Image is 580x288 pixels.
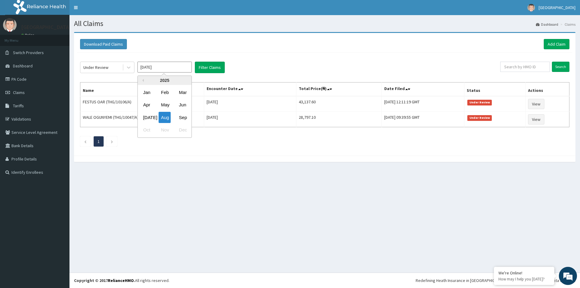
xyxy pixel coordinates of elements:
[13,103,24,108] span: Tariffs
[138,76,192,85] div: 2025
[526,83,569,96] th: Actions
[528,114,544,125] a: View
[3,18,17,32] img: User Image
[382,96,464,112] td: [DATE] 12:11:19 GMT
[296,96,382,112] td: 43,137.60
[138,86,192,136] div: month 2025-08
[527,4,535,11] img: User Image
[528,99,544,109] a: View
[382,112,464,127] td: [DATE] 09:39:55 GMT
[80,96,204,112] td: FESTUS OAR (THG/10106/A)
[83,64,108,70] div: Under Review
[176,87,188,98] div: Choose March 2025
[296,112,382,127] td: 28,797.10
[159,99,171,111] div: Choose May 2025
[296,83,382,96] th: Total Price(₦)
[382,83,464,96] th: Date Filed
[464,83,526,96] th: Status
[498,277,550,282] p: How may I help you today?
[544,39,569,49] a: Add Claim
[416,277,575,283] div: Redefining Heath Insurance in [GEOGRAPHIC_DATA] using Telemedicine and Data Science!
[141,79,144,82] button: Previous Year
[111,139,113,144] a: Next page
[108,278,134,283] a: RelianceHMO
[13,50,44,55] span: Switch Providers
[13,90,25,95] span: Claims
[69,273,580,288] footer: All rights reserved.
[141,87,153,98] div: Choose January 2025
[80,39,127,49] button: Download Paid Claims
[137,62,192,73] input: Select Month and Year
[467,115,492,121] span: Under Review
[21,24,71,30] p: [GEOGRAPHIC_DATA]
[195,62,225,73] button: Filter Claims
[159,87,171,98] div: Choose February 2025
[159,112,171,123] div: Choose August 2025
[80,112,204,127] td: WALE OGUNYEMI (THG/10047/A)
[98,139,100,144] a: Page 1 is your current page
[141,99,153,111] div: Choose April 2025
[204,83,296,96] th: Encounter Date
[552,62,569,72] input: Search
[498,270,550,276] div: We're Online!
[467,100,492,105] span: Under Review
[13,63,33,69] span: Dashboard
[559,22,575,27] li: Claims
[74,20,575,28] h1: All Claims
[500,62,550,72] input: Search by HMO ID
[80,83,204,96] th: Name
[204,96,296,112] td: [DATE]
[21,33,36,37] a: Online
[176,99,188,111] div: Choose June 2025
[204,112,296,127] td: [DATE]
[176,112,188,123] div: Choose September 2025
[536,22,558,27] a: Dashboard
[141,112,153,123] div: Choose July 2025
[539,5,575,10] span: [GEOGRAPHIC_DATA]
[74,278,135,283] strong: Copyright © 2017 .
[84,139,87,144] a: Previous page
